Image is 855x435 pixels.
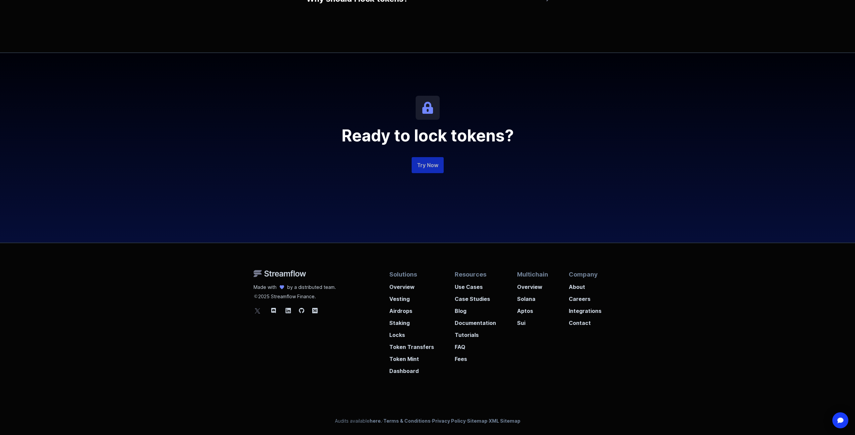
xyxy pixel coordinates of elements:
p: Solutions [389,270,434,279]
h2: Ready to lock tokens? [268,128,588,144]
a: Staking [389,315,434,327]
a: Integrations [569,303,601,315]
a: Dashboard [389,363,434,375]
p: Audits available · · · · [335,418,520,424]
a: Sitemap [467,418,487,424]
a: Careers [569,291,601,303]
a: Aptos [517,303,548,315]
a: Case Studies [455,291,496,303]
a: here. [370,418,382,424]
a: Tutorials [455,327,496,339]
img: icon [416,96,440,120]
a: Try Now [412,157,444,173]
p: Resources [455,270,496,279]
a: Token Transfers [389,339,434,351]
a: Solana [517,291,548,303]
a: Overview [389,279,434,291]
a: Blog [455,303,496,315]
p: Made with [254,284,277,291]
a: Fees [455,351,496,363]
a: Contact [569,315,601,327]
a: Sui [517,315,548,327]
a: Privacy Policy [432,418,466,424]
a: Terms & Conditions [383,418,431,424]
a: Locks [389,327,434,339]
a: FAQ [455,339,496,351]
a: Documentation [455,315,496,327]
a: About [569,279,601,291]
p: by a distributed team. [287,284,336,291]
a: XML Sitemap [489,418,520,424]
a: Token Mint [389,351,434,363]
p: 2025 Streamflow Finance. [254,291,336,300]
a: Overview [517,279,548,291]
a: Vesting [389,291,434,303]
div: Open Intercom Messenger [832,412,848,428]
p: Company [569,270,601,279]
img: Streamflow Logo [254,270,306,277]
a: Airdrops [389,303,434,315]
p: Multichain [517,270,548,279]
a: Use Cases [455,279,496,291]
